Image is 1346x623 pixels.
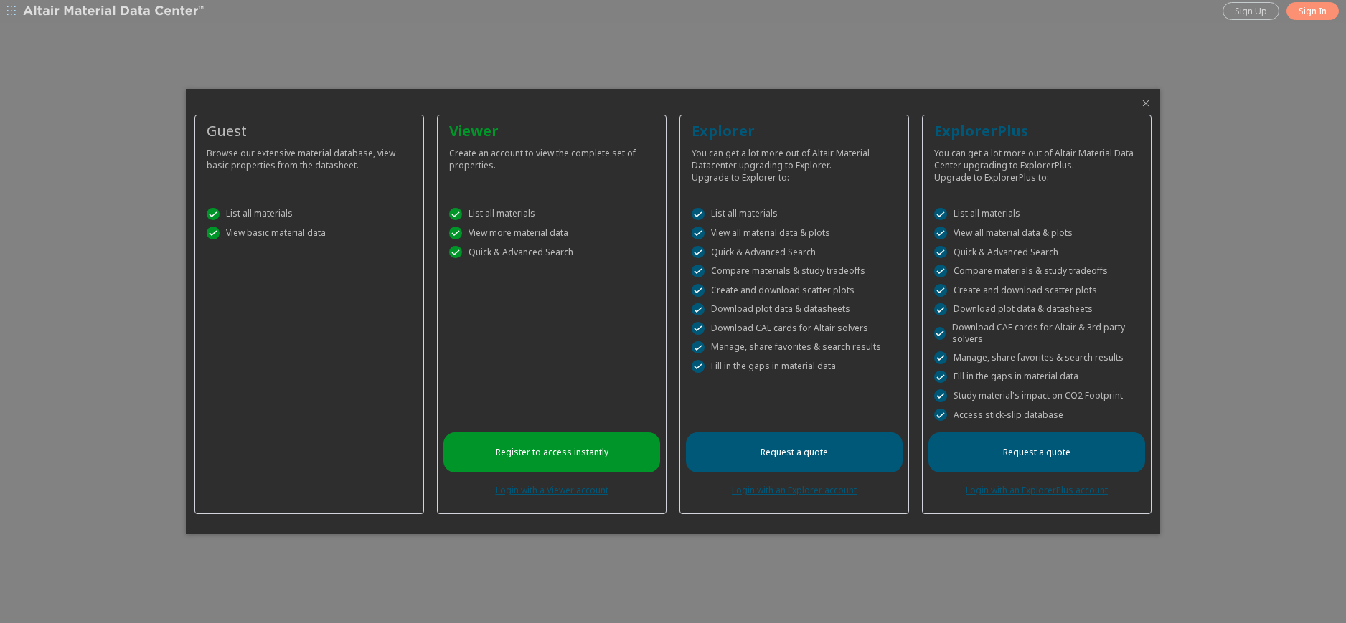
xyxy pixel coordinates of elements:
div: Explorer [692,121,897,141]
div:  [934,227,947,239]
div: You can get a lot more out of Altair Material Datacenter upgrading to Explorer. Upgrade to Explor... [692,141,897,184]
div: List all materials [934,208,1139,221]
div:  [934,371,947,384]
div: View more material data [449,227,654,239]
div: Download CAE cards for Altair & 3rd party solvers [934,322,1139,345]
div:  [934,409,947,422]
div: You can get a lot more out of Altair Material Data Center upgrading to ExplorerPlus. Upgrade to E... [934,141,1139,184]
div:  [934,351,947,364]
div: Quick & Advanced Search [934,246,1139,259]
div:  [692,208,705,221]
div: List all materials [207,208,412,221]
div:  [692,246,705,259]
div:  [207,227,220,239]
div:  [692,322,705,335]
div:  [934,389,947,402]
div: Quick & Advanced Search [692,246,897,259]
div: Fill in the gaps in material data [692,360,897,373]
div:  [449,227,462,239]
div:  [934,265,947,277]
div:  [692,265,705,277]
div: Create and download scatter plots [692,284,897,297]
div: Compare materials & study tradeoffs [692,265,897,277]
a: Login with a Viewer account [496,484,608,496]
div: View all material data & plots [934,227,1139,239]
div:  [692,227,705,239]
div:  [692,360,705,373]
div:  [934,246,947,259]
a: Request a quote [928,432,1145,472]
div: Create an account to view the complete set of properties. [449,141,654,171]
div:  [692,303,705,316]
div:  [449,246,462,259]
div:  [692,284,705,297]
div:  [692,341,705,354]
div: Compare materials & study tradeoffs [934,265,1139,277]
div: Access stick-slip database [934,409,1139,422]
div: Viewer [449,121,654,141]
a: Request a quote [686,432,903,472]
a: Register to access instantly [443,432,660,472]
div: Create and download scatter plots [934,284,1139,297]
button: Close [1140,98,1152,109]
div:  [449,208,462,221]
div: List all materials [449,208,654,221]
div:  [207,208,220,221]
div: Manage, share favorites & search results [934,351,1139,364]
div: Browse our extensive material database, view basic properties from the datasheet. [207,141,412,171]
div: Guest [207,121,412,141]
div: Manage, share favorites & search results [692,341,897,354]
div:  [934,327,946,340]
div:  [934,284,947,297]
div: Quick & Advanced Search [449,246,654,259]
div: Study material's impact on CO2 Footprint [934,389,1139,402]
div: Fill in the gaps in material data [934,371,1139,384]
a: Login with an ExplorerPlus account [966,484,1108,496]
div: View all material data & plots [692,227,897,239]
div:  [934,208,947,221]
div:  [934,303,947,316]
div: Download CAE cards for Altair solvers [692,322,897,335]
div: Download plot data & datasheets [692,303,897,316]
div: View basic material data [207,227,412,239]
div: ExplorerPlus [934,121,1139,141]
div: List all materials [692,208,897,221]
a: Login with an Explorer account [732,484,857,496]
div: Download plot data & datasheets [934,303,1139,316]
